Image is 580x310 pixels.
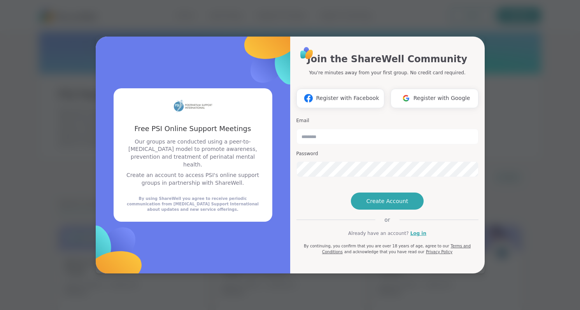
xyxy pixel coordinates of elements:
p: You're minutes away from your first group. No credit card required. [309,69,465,76]
div: By using ShareWell you agree to receive periodic communication from [MEDICAL_DATA] Support Intern... [123,196,263,212]
h3: Email [296,117,478,124]
a: Privacy Policy [426,250,452,254]
span: Register with Facebook [316,94,379,102]
button: Create Account [351,193,424,210]
p: Our groups are conducted using a peer-to-[MEDICAL_DATA] model to promote awareness, prevention an... [123,138,263,168]
span: or [375,216,399,224]
button: Register with Google [391,89,478,108]
p: Create an account to access PSI's online support groups in partnership with ShareWell. [123,172,263,187]
img: ShareWell Logo [298,44,315,62]
span: By continuing, you confirm that you are over 18 years of age, agree to our [304,244,449,248]
img: partner logo [173,98,212,114]
span: and acknowledge that you have read our [344,250,424,254]
img: ShareWell Logomark [301,91,316,105]
span: Register with Google [414,94,470,102]
button: Register with Facebook [296,89,384,108]
span: Already have an account? [348,230,409,237]
a: Log in [410,230,426,237]
span: Create Account [366,197,408,205]
img: ShareWell Logomark [399,91,414,105]
h3: Free PSI Online Support Meetings [123,124,263,133]
h3: Password [296,151,478,157]
h1: Join the ShareWell Community [307,52,467,66]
